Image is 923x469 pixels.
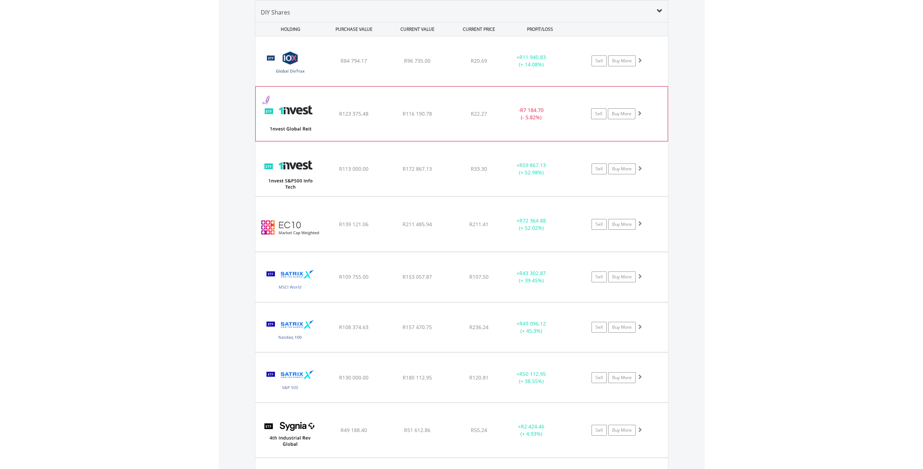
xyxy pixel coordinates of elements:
a: Sell [592,219,607,230]
img: EQU.ZA.ETFGRE.png [259,96,322,139]
span: R109 755.00 [339,273,368,280]
span: R22.27 [471,110,487,117]
a: Sell [592,271,607,282]
a: Sell [592,322,607,333]
span: R107.50 [469,273,489,280]
span: R84 794.17 [341,57,367,64]
span: R55.24 [471,427,487,433]
div: - (- 5.82%) [504,107,558,121]
span: R108 374.63 [339,324,368,331]
a: Sell [592,163,607,174]
span: R130 000.00 [339,374,368,381]
span: R51 612.86 [404,427,430,433]
a: Buy More [608,219,636,230]
span: R20.69 [471,57,487,64]
div: + (+ 52.02%) [504,217,559,232]
div: CURRENT VALUE [387,22,449,36]
img: EC10.EC.EC10.png [259,206,321,249]
span: R72 364.88 [519,217,546,224]
div: CURRENT PRICE [450,22,507,36]
img: EQU.ZA.GLODIV.png [259,45,321,84]
div: + (+ 38.55%) [504,370,559,385]
img: EQU.ZA.STX500.png [259,362,321,400]
a: Buy More [608,55,636,66]
a: Buy More [608,163,636,174]
a: Sell [592,372,607,383]
span: R211.41 [469,221,489,228]
a: Buy More [608,425,636,436]
span: R43 302.87 [519,270,546,277]
div: + (+ 52.98%) [504,162,559,176]
span: R11 940.83 [519,54,546,61]
div: + (+ 45.3%) [504,320,559,335]
img: EQU.ZA.ETF5IT.png [259,151,321,194]
span: R172 867.13 [403,165,432,172]
a: Sell [592,425,607,436]
div: + (+ 4.93%) [504,423,559,437]
a: Buy More [608,372,636,383]
span: R50 112.95 [519,370,546,377]
div: PURCHASE VALUE [323,22,385,36]
span: R139 121.06 [339,221,368,228]
img: EQU.ZA.STXNDQ.png [259,312,321,350]
span: R116 190.78 [403,110,432,117]
span: R120.81 [469,374,489,381]
span: R180 112.95 [403,374,432,381]
span: R123 375.48 [339,110,368,117]
span: R33.30 [471,165,487,172]
a: Sell [591,108,606,119]
span: R113 000.00 [339,165,368,172]
div: PROFIT/LOSS [509,22,571,36]
span: DIY Shares [261,8,290,16]
span: R96 735.00 [404,57,430,64]
div: HOLDING [256,22,322,36]
img: EQU.ZA.STXWDM.png [259,261,321,300]
img: EQU.ZA.SYG4IR.png [259,412,321,456]
span: R7 184.70 [520,107,544,113]
div: + (+ 39.45%) [504,270,559,284]
span: R157 470.75 [403,324,432,331]
a: Buy More [608,322,636,333]
a: Buy More [608,108,635,119]
span: R236.24 [469,324,489,331]
a: Buy More [608,271,636,282]
span: R59 867.13 [519,162,546,169]
span: R49 096.12 [519,320,546,327]
span: R153 057.87 [403,273,432,280]
a: Sell [592,55,607,66]
span: R2 424.46 [521,423,544,430]
div: + (+ 14.08%) [504,54,559,68]
span: R211 485.94 [403,221,432,228]
span: R49 188.40 [341,427,367,433]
